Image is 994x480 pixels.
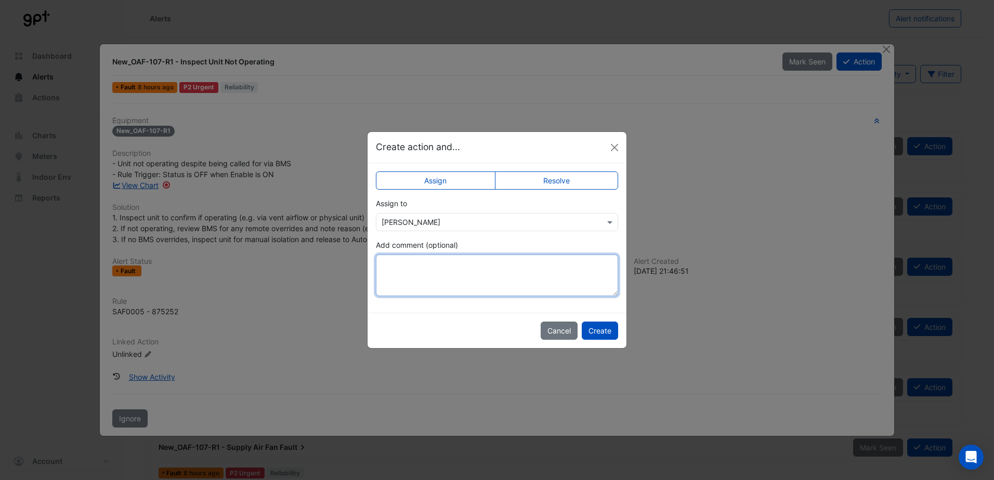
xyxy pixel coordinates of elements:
div: Open Intercom Messenger [959,445,984,470]
label: Resolve [495,171,619,190]
button: Close [607,140,622,155]
button: Create [582,322,618,340]
label: Assign [376,171,495,190]
label: Add comment (optional) [376,239,458,250]
label: Assign to [376,198,407,209]
h5: Create action and... [376,140,460,154]
button: Cancel [541,322,578,340]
